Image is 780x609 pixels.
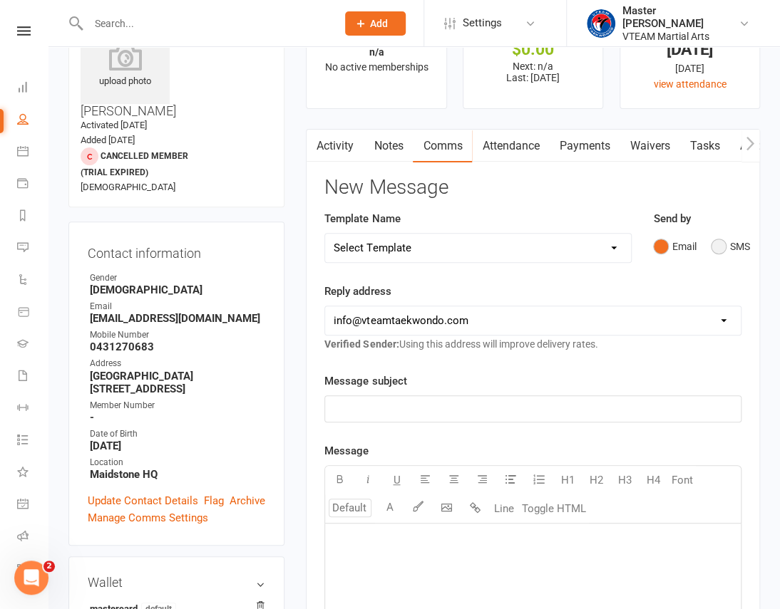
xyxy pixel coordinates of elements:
div: upload photo [81,42,170,89]
h3: New Message [324,177,741,199]
a: Flag [204,492,224,509]
a: Notes [364,130,413,162]
button: Email [653,233,696,260]
span: No active memberships [325,61,429,73]
a: Payments [17,169,49,201]
a: Update Contact Details [88,492,198,509]
a: Calendar [17,137,49,169]
a: view attendance [653,78,726,90]
a: What's New [17,457,49,489]
a: Activity [307,130,364,162]
span: U [393,474,400,486]
a: Dashboard [17,73,49,105]
a: Waivers [620,130,679,162]
strong: [EMAIL_ADDRESS][DOMAIN_NAME] [90,312,265,325]
button: H1 [553,466,582,494]
div: Address [90,357,265,370]
button: Add [345,11,406,36]
span: Using this address will improve delivery rates. [324,338,597,350]
a: Comms [413,130,472,162]
strong: - [90,411,265,424]
div: Master [PERSON_NAME] [622,4,739,30]
label: Template Name [324,210,400,227]
a: Attendance [472,130,549,162]
div: Member Number [90,399,265,412]
span: [DEMOGRAPHIC_DATA] [81,182,175,192]
label: Message [324,442,369,459]
iframe: Intercom live chat [14,561,48,595]
button: H3 [610,466,639,494]
label: Reply address [324,283,391,300]
button: Line [489,494,518,523]
button: H2 [582,466,610,494]
p: Next: n/a Last: [DATE] [476,61,590,83]
strong: [DATE] [90,439,265,452]
a: Class kiosk mode [17,553,49,585]
button: Toggle HTML [518,494,589,523]
time: Activated [DATE] [81,120,147,130]
div: Date of Birth [90,427,265,441]
strong: Verified Sender: [324,338,399,350]
input: Default [329,499,371,517]
div: Gender [90,271,265,285]
label: Message subject [324,373,406,390]
button: SMS [711,233,749,260]
span: Add [370,18,388,29]
a: People [17,105,49,137]
span: Cancelled member (trial expired) [81,151,188,177]
div: $0.00 [476,42,590,57]
button: U [382,466,411,494]
span: 2 [43,561,55,572]
input: Search... [84,14,327,33]
img: thumb_image1628552580.png [587,9,615,38]
time: Added [DATE] [81,135,135,145]
strong: Maidstone HQ [90,468,265,481]
button: H4 [639,466,667,494]
h3: Wallet [88,576,265,590]
a: Payments [549,130,620,162]
span: Settings [463,7,502,39]
div: [DATE] [633,61,746,76]
a: Roll call kiosk mode [17,521,49,553]
a: Reports [17,201,49,233]
strong: [DEMOGRAPHIC_DATA] [90,283,265,296]
a: Product Sales [17,297,49,329]
div: Email [90,300,265,313]
h3: [PERSON_NAME] [81,15,272,118]
strong: n/a [369,46,384,58]
button: A [375,494,404,523]
h3: Contact information [88,241,265,261]
strong: [GEOGRAPHIC_DATA][STREET_ADDRESS] [90,370,265,395]
a: General attendance kiosk mode [17,489,49,521]
div: Mobile Number [90,328,265,342]
button: Font [667,466,696,494]
strong: 0431270683 [90,340,265,353]
div: Location [90,456,265,469]
div: VTEAM Martial Arts [622,30,739,43]
div: [DATE] [633,42,746,57]
a: Manage Comms Settings [88,509,208,526]
a: Tasks [679,130,729,162]
a: Archive [230,492,265,509]
label: Send by [653,210,690,227]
